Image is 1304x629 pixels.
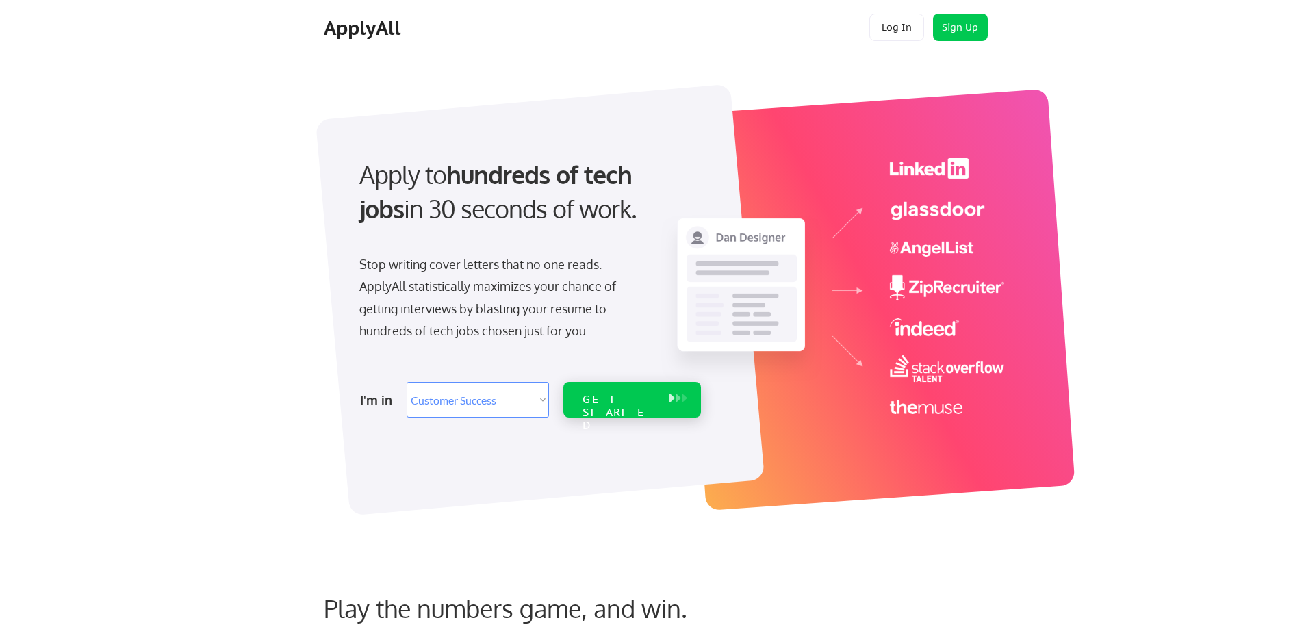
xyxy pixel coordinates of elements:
[869,14,924,41] button: Log In
[359,157,695,227] div: Apply to in 30 seconds of work.
[359,253,641,342] div: Stop writing cover letters that no one reads. ApplyAll statistically maximizes your chance of get...
[933,14,988,41] button: Sign Up
[324,16,405,40] div: ApplyAll
[360,389,398,411] div: I'm in
[359,159,638,224] strong: hundreds of tech jobs
[324,593,748,623] div: Play the numbers game, and win.
[583,393,656,433] div: GET STARTED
